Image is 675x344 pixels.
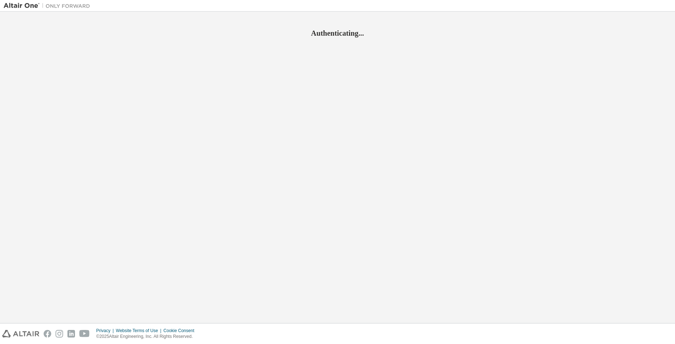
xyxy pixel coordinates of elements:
p: © 2025 Altair Engineering, Inc. All Rights Reserved. [96,334,199,340]
div: Privacy [96,328,116,334]
div: Website Terms of Use [116,328,163,334]
img: instagram.svg [56,330,63,338]
h2: Authenticating... [4,28,671,38]
div: Cookie Consent [163,328,198,334]
img: youtube.svg [79,330,90,338]
img: Altair One [4,2,94,9]
img: facebook.svg [44,330,51,338]
img: altair_logo.svg [2,330,39,338]
img: linkedin.svg [67,330,75,338]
